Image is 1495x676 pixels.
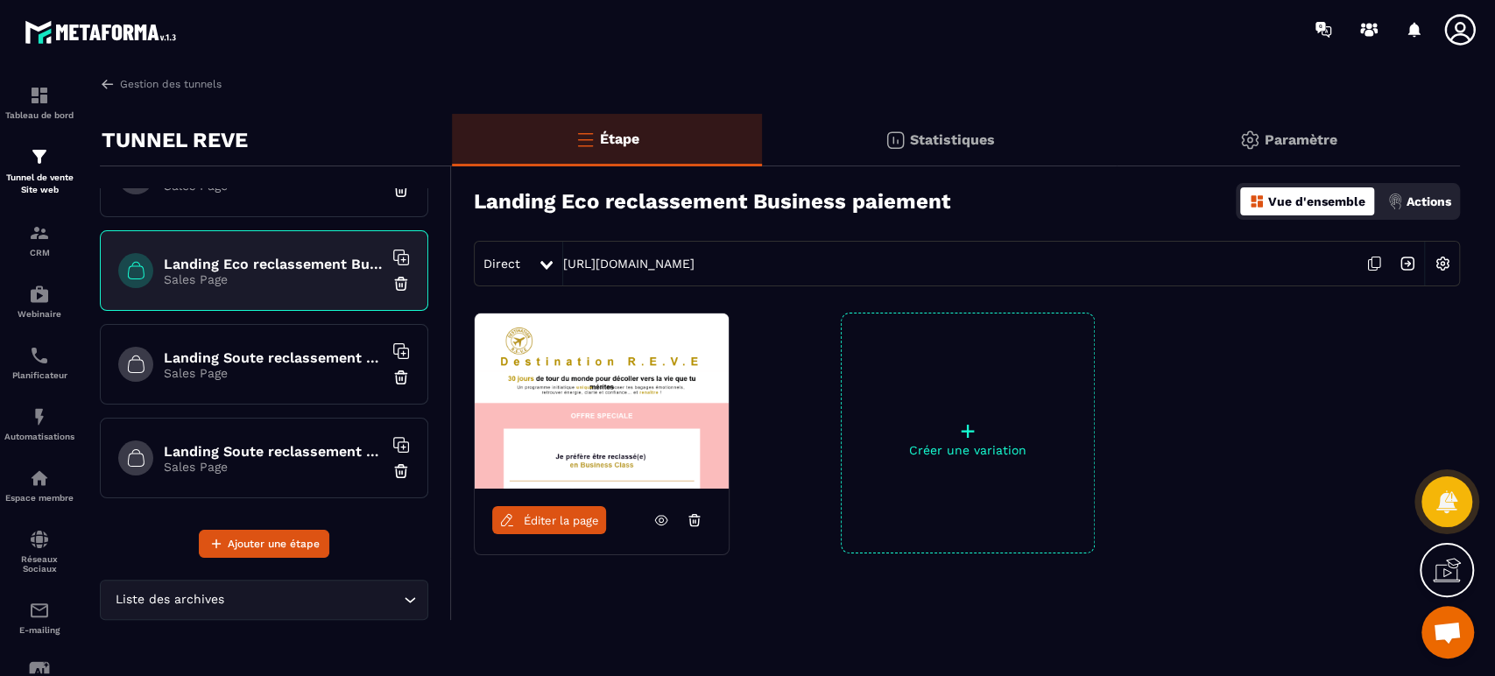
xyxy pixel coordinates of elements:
img: scheduler [29,345,50,366]
input: Search for option [228,590,399,609]
img: image [475,313,729,489]
img: social-network [29,529,50,550]
img: arrow-next.bcc2205e.svg [1391,247,1424,280]
p: Espace membre [4,493,74,503]
a: schedulerschedulerPlanificateur [4,332,74,393]
p: Sales Page [164,272,383,286]
p: TUNNEL REVE [102,123,248,158]
a: formationformationTunnel de vente Site web [4,133,74,209]
p: Automatisations [4,432,74,441]
h6: Landing Soute reclassement Eco paiement [164,349,383,366]
img: formation [29,222,50,243]
p: Sales Page [164,366,383,380]
img: trash [392,275,410,292]
p: Réseaux Sociaux [4,554,74,574]
p: + [842,419,1094,443]
a: formationformationCRM [4,209,74,271]
p: Tunnel de vente Site web [4,172,74,196]
img: automations [29,284,50,305]
p: Créer une variation [842,443,1094,457]
img: automations [29,468,50,489]
a: [URL][DOMAIN_NAME] [563,257,695,271]
a: Gestion des tunnels [100,76,222,92]
p: Statistiques [910,131,995,148]
div: Search for option [100,580,428,620]
a: formationformationTableau de bord [4,72,74,133]
img: actions.d6e523a2.png [1387,194,1403,209]
img: trash [392,181,410,199]
p: Étape [600,130,639,147]
p: Sales Page [164,179,383,193]
p: Planificateur [4,370,74,380]
span: Liste des archives [111,590,228,609]
img: formation [29,146,50,167]
img: automations [29,406,50,427]
p: Sales Page [164,460,383,474]
p: Actions [1407,194,1451,208]
p: Tableau de bord [4,110,74,120]
a: social-networksocial-networkRéseaux Sociaux [4,516,74,587]
img: setting-gr.5f69749f.svg [1239,130,1260,151]
img: logo [25,16,182,48]
img: arrow [100,76,116,92]
h6: Landing Eco reclassement Business paiement [164,256,383,272]
h6: Landing Soute reclassement Business paiement [164,443,383,460]
img: bars-o.4a397970.svg [575,129,596,150]
img: stats.20deebd0.svg [885,130,906,151]
a: automationsautomationsAutomatisations [4,393,74,454]
h3: Landing Eco reclassement Business paiement [474,189,950,214]
img: email [29,600,50,621]
span: Éditer la page [524,514,599,527]
a: automationsautomationsEspace membre [4,454,74,516]
a: automationsautomationsWebinaire [4,271,74,332]
img: formation [29,85,50,106]
p: Webinaire [4,309,74,319]
button: Ajouter une étape [199,530,329,558]
span: Direct [483,257,520,271]
a: emailemailE-mailing [4,587,74,648]
img: setting-w.858f3a88.svg [1426,247,1459,280]
img: dashboard-orange.40269519.svg [1249,194,1265,209]
img: trash [392,462,410,480]
p: E-mailing [4,625,74,635]
a: Éditer la page [492,506,606,534]
img: trash [392,369,410,386]
p: Vue d'ensemble [1268,194,1365,208]
span: Ajouter une étape [228,535,320,553]
div: Ouvrir le chat [1421,606,1474,658]
p: Paramètre [1265,131,1337,148]
p: CRM [4,248,74,257]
